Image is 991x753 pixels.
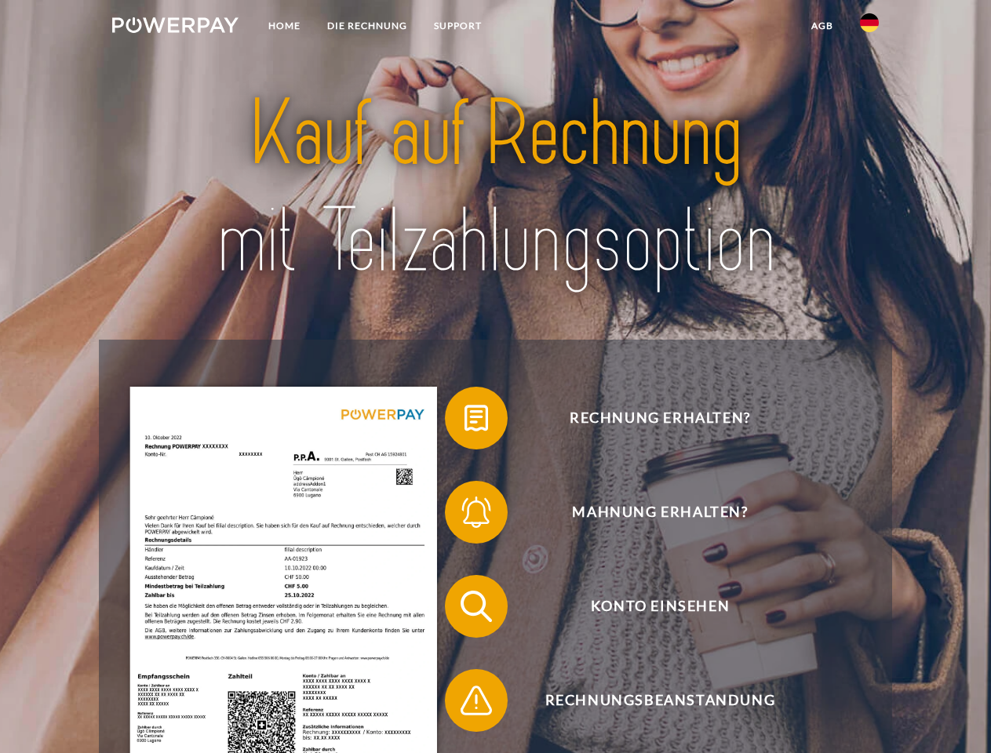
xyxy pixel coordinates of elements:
button: Rechnungsbeanstandung [445,669,853,732]
button: Konto einsehen [445,575,853,638]
a: Home [255,12,314,40]
span: Rechnung erhalten? [468,387,852,449]
button: Rechnung erhalten? [445,387,853,449]
img: title-powerpay_de.svg [150,75,841,300]
a: agb [798,12,847,40]
button: Mahnung erhalten? [445,481,853,544]
img: qb_search.svg [457,587,496,626]
img: logo-powerpay-white.svg [112,17,239,33]
span: Mahnung erhalten? [468,481,852,544]
a: SUPPORT [421,12,495,40]
span: Konto einsehen [468,575,852,638]
img: de [860,13,879,32]
img: qb_warning.svg [457,681,496,720]
a: DIE RECHNUNG [314,12,421,40]
img: qb_bill.svg [457,398,496,438]
span: Rechnungsbeanstandung [468,669,852,732]
img: qb_bell.svg [457,493,496,532]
